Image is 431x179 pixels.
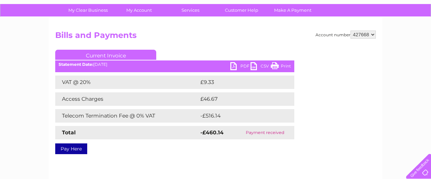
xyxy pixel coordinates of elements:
a: Print [271,62,291,72]
a: Current Invoice [55,50,156,60]
a: My Clear Business [60,4,116,16]
a: Contact [386,29,403,34]
h2: Bills and Payments [55,31,376,43]
a: Blog [372,29,382,34]
div: [DATE] [55,62,294,67]
img: logo.png [15,17,49,38]
a: 0333 014 3131 [304,3,351,12]
a: Telecoms [348,29,368,34]
a: Customer Help [214,4,269,16]
a: CSV [251,62,271,72]
td: Payment received [236,126,294,139]
a: My Account [111,4,167,16]
a: Services [163,4,218,16]
a: PDF [230,62,251,72]
td: £46.67 [199,92,281,106]
a: Energy [329,29,344,34]
td: Access Charges [55,92,199,106]
div: Account number [316,31,376,39]
strong: -£460.14 [200,129,224,136]
td: £9.33 [199,76,278,89]
strong: Total [62,129,76,136]
td: Telecom Termination Fee @ 0% VAT [55,109,199,123]
td: -£516.14 [199,109,283,123]
a: Pay Here [55,143,87,154]
b: Statement Date: [59,62,93,67]
a: Water [312,29,325,34]
a: Make A Payment [265,4,321,16]
a: Log out [409,29,425,34]
div: Clear Business is a trading name of Verastar Limited (registered in [GEOGRAPHIC_DATA] No. 3667643... [57,4,375,33]
td: VAT @ 20% [55,76,199,89]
